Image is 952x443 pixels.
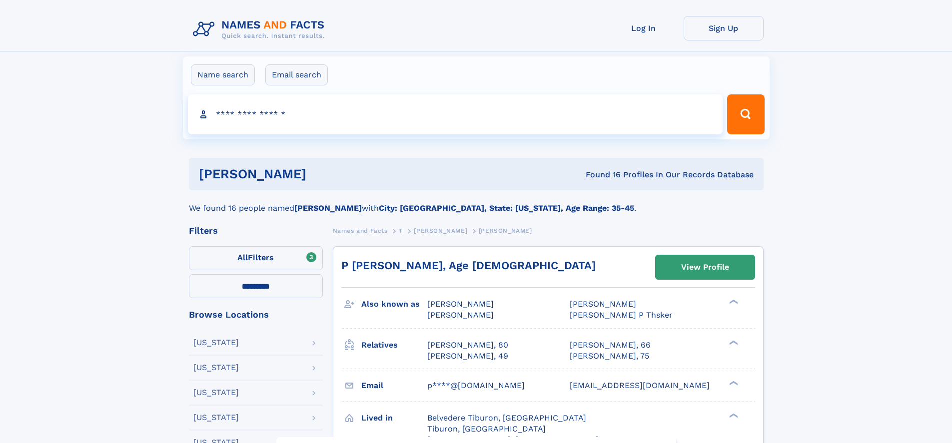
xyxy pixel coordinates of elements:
[427,299,494,309] span: [PERSON_NAME]
[570,351,649,362] a: [PERSON_NAME], 75
[294,203,362,213] b: [PERSON_NAME]
[727,339,739,346] div: ❯
[604,16,684,40] a: Log In
[727,94,764,134] button: Search Button
[427,413,586,423] span: Belvedere Tiburon, [GEOGRAPHIC_DATA]
[193,364,239,372] div: [US_STATE]
[333,224,388,237] a: Names and Facts
[427,424,546,434] span: Tiburon, [GEOGRAPHIC_DATA]
[427,310,494,320] span: [PERSON_NAME]
[446,169,754,180] div: Found 16 Profiles In Our Records Database
[570,310,673,320] span: [PERSON_NAME] P Thsker
[361,410,427,427] h3: Lived in
[479,227,532,234] span: [PERSON_NAME]
[193,339,239,347] div: [US_STATE]
[361,296,427,313] h3: Also known as
[265,64,328,85] label: Email search
[193,414,239,422] div: [US_STATE]
[188,94,723,134] input: search input
[727,412,739,419] div: ❯
[189,16,333,43] img: Logo Names and Facts
[361,337,427,354] h3: Relatives
[189,246,323,270] label: Filters
[237,253,248,262] span: All
[361,377,427,394] h3: Email
[427,351,508,362] a: [PERSON_NAME], 49
[570,340,651,351] a: [PERSON_NAME], 66
[570,381,710,390] span: [EMAIL_ADDRESS][DOMAIN_NAME]
[341,259,596,272] a: P [PERSON_NAME], Age [DEMOGRAPHIC_DATA]
[379,203,634,213] b: City: [GEOGRAPHIC_DATA], State: [US_STATE], Age Range: 35-45
[427,340,508,351] a: [PERSON_NAME], 80
[191,64,255,85] label: Name search
[189,310,323,319] div: Browse Locations
[193,389,239,397] div: [US_STATE]
[189,190,764,214] div: We found 16 people named with .
[199,168,446,180] h1: [PERSON_NAME]
[727,380,739,386] div: ❯
[681,256,729,279] div: View Profile
[399,227,403,234] span: T
[656,255,755,279] a: View Profile
[189,226,323,235] div: Filters
[727,299,739,305] div: ❯
[684,16,764,40] a: Sign Up
[570,299,636,309] span: [PERSON_NAME]
[399,224,403,237] a: T
[414,224,467,237] a: [PERSON_NAME]
[414,227,467,234] span: [PERSON_NAME]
